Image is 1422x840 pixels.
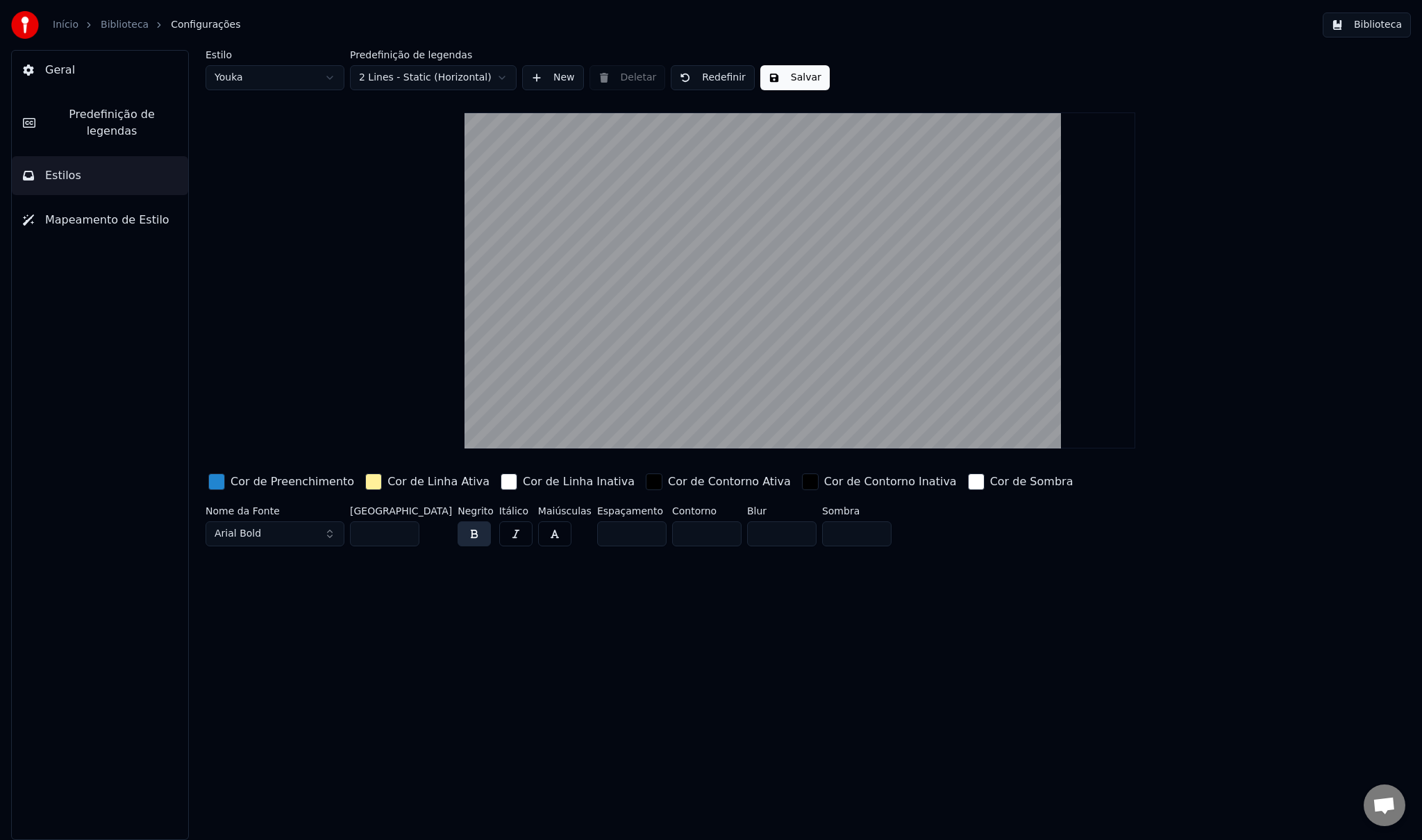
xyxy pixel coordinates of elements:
button: Predefinição de legendas [12,95,188,151]
button: Cor de Sombra [965,471,1076,493]
div: Cor de Linha Inativa [523,473,635,490]
div: Cor de Sombra [990,473,1073,490]
button: Geral [12,51,188,90]
span: Mapeamento de Estilo [45,212,169,228]
span: Geral [45,62,75,78]
button: Mapeamento de Estilo [12,201,188,240]
a: Início [53,18,78,32]
label: Itálico [499,506,533,516]
button: Cor de Preenchimento [206,471,357,493]
button: Redefinir [671,65,755,90]
button: Cor de Linha Ativa [362,471,492,493]
label: Nome da Fonte [206,506,344,516]
button: Salvar [760,65,830,90]
span: Arial Bold [215,527,261,541]
nav: breadcrumb [53,18,240,32]
button: Estilos [12,156,188,195]
a: Biblioteca [101,18,149,32]
button: Cor de Linha Inativa [498,471,637,493]
a: Conversa aberta [1364,784,1405,826]
button: Biblioteca [1323,12,1411,37]
label: Espaçamento [597,506,667,516]
label: Blur [747,506,817,516]
label: Estilo [206,50,344,60]
label: Contorno [672,506,742,516]
img: youka [11,11,39,39]
label: Sombra [822,506,892,516]
label: Negrito [458,506,494,516]
label: Predefinição de legendas [350,50,517,60]
span: Configurações [171,18,240,32]
button: Cor de Contorno Ativa [643,471,794,493]
div: Cor de Contorno Ativa [668,473,791,490]
button: New [522,65,584,90]
label: [GEOGRAPHIC_DATA] [350,506,452,516]
div: Cor de Contorno Inativa [824,473,957,490]
div: Cor de Linha Ativa [387,473,490,490]
label: Maiúsculas [538,506,592,516]
span: Predefinição de legendas [47,106,177,140]
div: Cor de Preenchimento [231,473,354,490]
span: Estilos [45,167,81,184]
button: Cor de Contorno Inativa [799,471,960,493]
